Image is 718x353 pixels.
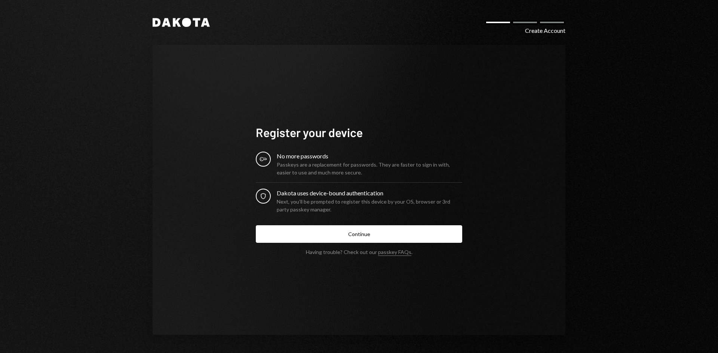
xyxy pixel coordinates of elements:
[277,189,462,198] div: Dakota uses device-bound authentication
[306,249,412,255] div: Having trouble? Check out our .
[525,26,565,35] div: Create Account
[277,161,462,176] div: Passkeys are a replacement for passwords. They are faster to sign in with, easier to use and much...
[378,249,411,256] a: passkey FAQs
[277,152,462,161] div: No more passwords
[256,125,462,140] h1: Register your device
[277,198,462,213] div: Next, you’ll be prompted to register this device by your OS, browser or 3rd party passkey manager.
[256,225,462,243] button: Continue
